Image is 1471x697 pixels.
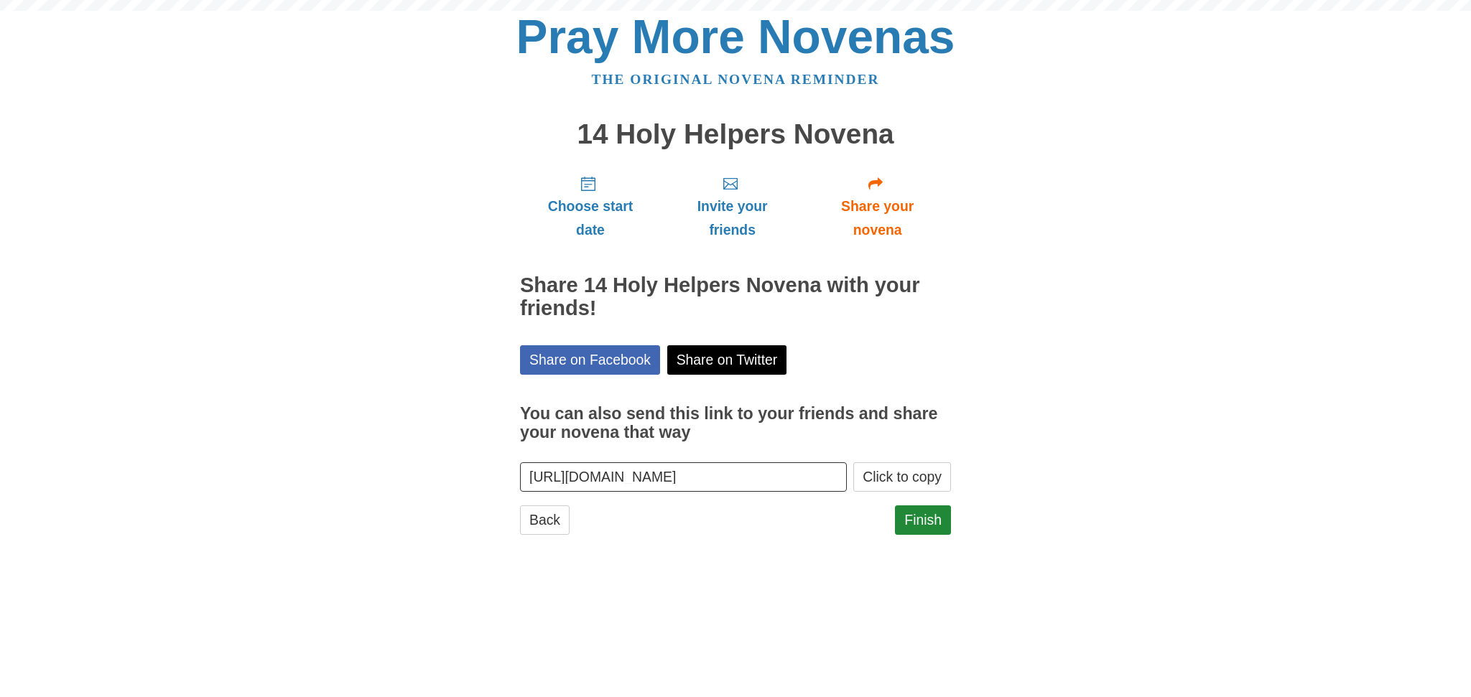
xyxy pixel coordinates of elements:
a: Pray More Novenas [516,10,955,63]
a: Finish [895,505,951,535]
a: Invite your friends [661,164,804,249]
a: Share on Twitter [667,345,787,375]
a: The original novena reminder [592,72,880,87]
h3: You can also send this link to your friends and share your novena that way [520,405,951,441]
h1: 14 Holy Helpers Novena [520,119,951,150]
button: Click to copy [853,462,951,492]
a: Back [520,505,570,535]
span: Invite your friends [675,195,789,242]
a: Share on Facebook [520,345,660,375]
h2: Share 14 Holy Helpers Novena with your friends! [520,274,951,320]
span: Share your novena [818,195,937,242]
a: Share your novena [804,164,951,249]
a: Choose start date [520,164,661,249]
span: Choose start date [534,195,646,242]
